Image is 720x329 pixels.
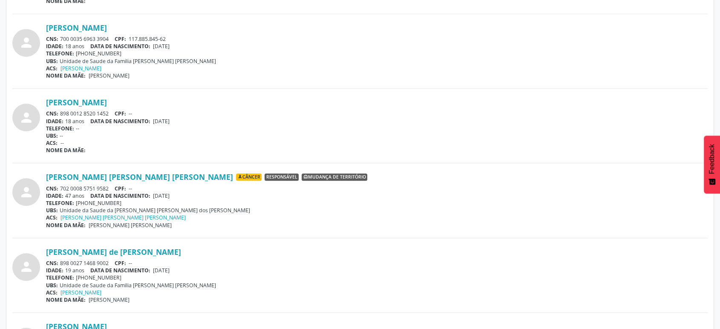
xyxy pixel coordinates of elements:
span: Feedback [708,144,716,174]
div: [PHONE_NUMBER] [46,50,708,57]
div: 700 0035 6963 3904 [46,35,708,43]
div: 18 anos [46,43,708,50]
div: [PHONE_NUMBER] [46,274,708,281]
div: [PHONE_NUMBER] [46,199,708,207]
a: [PERSON_NAME] [60,65,101,72]
i: person [19,259,34,274]
span: -- [129,110,132,117]
div: 18 anos [46,118,708,125]
a: [PERSON_NAME] [PERSON_NAME] [PERSON_NAME] [46,172,233,182]
span: CNS: [46,185,58,192]
span: ACS: [46,214,58,221]
i: person [19,110,34,125]
a: [PERSON_NAME] [PERSON_NAME] [PERSON_NAME] [60,214,186,221]
span: [DATE] [153,118,170,125]
span: -- [129,260,132,267]
span: CPF: [115,110,126,117]
a: [PERSON_NAME] [46,23,107,32]
span: ACS: [46,289,58,296]
span: Mudança de território [302,173,367,181]
span: IDADE: [46,43,63,50]
span: CPF: [115,260,126,267]
span: Responsável [265,173,299,181]
span: [PERSON_NAME] [89,72,130,79]
span: NOME DA MÃE: [46,222,86,229]
div: Unidade da Saude da [PERSON_NAME] [PERSON_NAME] dos [PERSON_NAME] [46,207,708,214]
span: TELEFONE: [46,274,74,281]
button: Feedback - Mostrar pesquisa [704,136,720,193]
span: DATA DE NASCIMENTO: [90,118,150,125]
div: 19 anos [46,267,708,274]
span: UBS: [46,58,58,65]
span: DATA DE NASCIMENTO: [90,192,150,199]
span: NOME DA MÃE: [46,296,86,303]
span: [PERSON_NAME] [89,296,130,303]
div: -- [46,132,708,139]
a: [PERSON_NAME] [46,98,107,107]
span: IDADE: [46,118,63,125]
span: ACS: [46,65,58,72]
a: [PERSON_NAME] de [PERSON_NAME] [46,247,181,257]
span: IDADE: [46,192,63,199]
span: DATA DE NASCIMENTO: [90,43,150,50]
span: UBS: [46,282,58,289]
span: TELEFONE: [46,50,74,57]
i: person [19,35,34,50]
span: [PERSON_NAME] [PERSON_NAME] [89,222,172,229]
div: 702 0008 5751 9582 [46,185,708,192]
span: -- [129,185,132,192]
span: CNS: [46,35,58,43]
span: DATA DE NASCIMENTO: [90,267,150,274]
div: 898 0027 1468 9002 [46,260,708,267]
span: CNS: [46,260,58,267]
span: ACS: [46,139,58,147]
span: NOME DA MÃE: [46,147,86,154]
span: -- [60,139,64,147]
span: NOME DA MÃE: [46,72,86,79]
span: [DATE] [153,267,170,274]
i: person [19,185,34,200]
span: CPF: [115,35,126,43]
span: Câncer [236,173,262,181]
div: Unidade de Saude da Familia [PERSON_NAME] [PERSON_NAME] [46,282,708,289]
div: -- [46,125,708,132]
span: 117.885.845-62 [129,35,166,43]
span: TELEFONE: [46,125,74,132]
span: UBS: [46,132,58,139]
span: [DATE] [153,192,170,199]
span: [DATE] [153,43,170,50]
span: CNS: [46,110,58,117]
div: 898 0012 8520 1452 [46,110,708,117]
a: [PERSON_NAME] [60,289,101,296]
span: UBS: [46,207,58,214]
div: 47 anos [46,192,708,199]
span: TELEFONE: [46,199,74,207]
span: CPF: [115,185,126,192]
span: IDADE: [46,267,63,274]
div: Unidade de Saude da Familia [PERSON_NAME] [PERSON_NAME] [46,58,708,65]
